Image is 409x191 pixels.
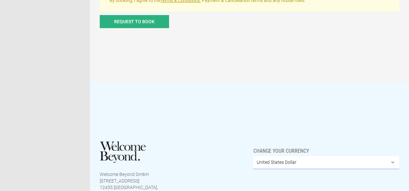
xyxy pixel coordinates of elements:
span: Request to book [114,19,155,24]
select: Change your currency [253,156,399,169]
img: Welcome Beyond [100,141,146,163]
span: Change your currency [253,141,309,154]
button: Request to book [100,15,169,28]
